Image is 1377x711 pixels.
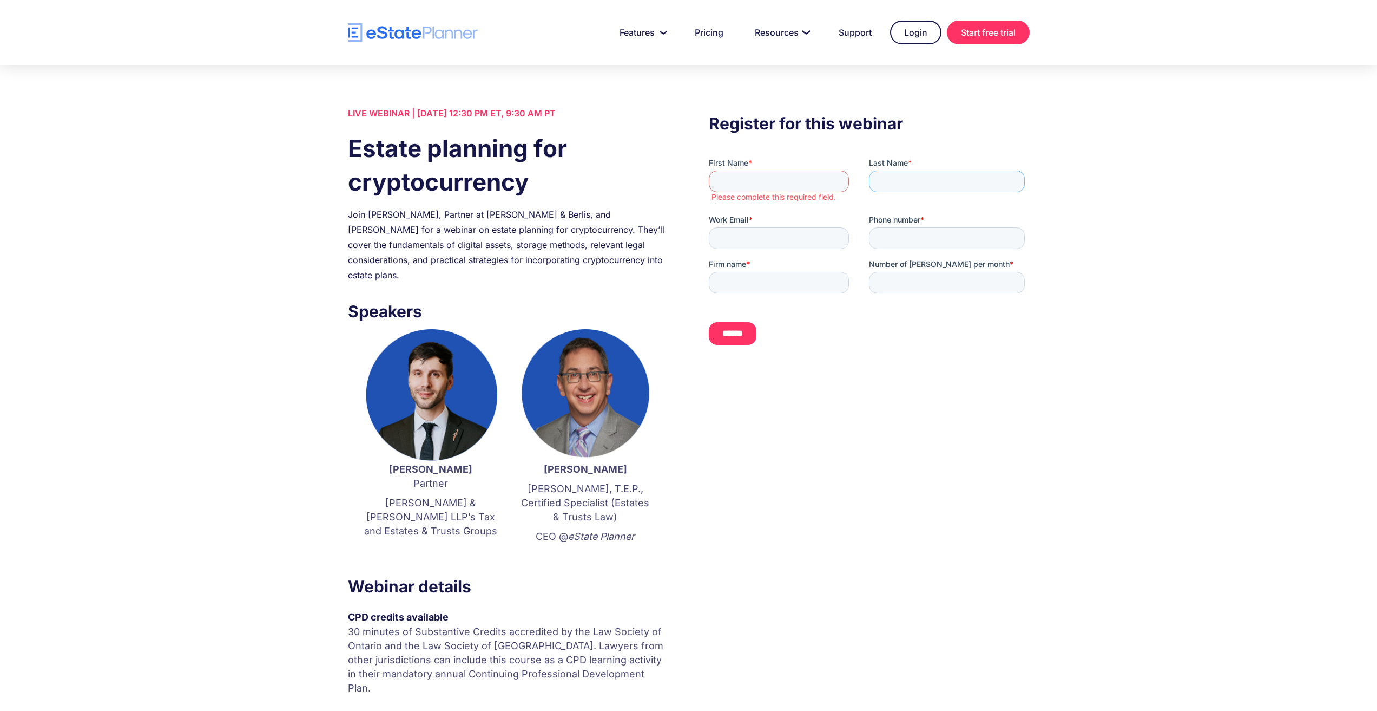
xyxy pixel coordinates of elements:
[348,625,668,695] p: 30 minutes of Substantive Credits accredited by the Law Society of Ontario and the Law Society of...
[890,21,941,44] a: Login
[348,574,668,599] h3: Webinar details
[709,158,1029,354] iframe: Form 0
[348,299,668,324] h3: Speakers
[568,531,635,542] em: eState Planner
[544,464,627,475] strong: [PERSON_NAME]
[742,22,820,43] a: Resources
[348,611,449,623] strong: CPD credits available
[607,22,676,43] a: Features
[364,462,497,491] p: Partner
[348,207,668,283] div: Join [PERSON_NAME], Partner at [PERSON_NAME] & Berlis, and [PERSON_NAME] for a webinar on estate ...
[519,530,652,544] p: CEO @
[348,23,478,42] a: home
[947,21,1030,44] a: Start free trial
[682,22,736,43] a: Pricing
[709,111,1029,136] h3: Register for this webinar
[519,549,652,563] p: ‍
[348,106,668,121] div: LIVE WEBINAR | [DATE] 12:30 PM ET, 9:30 AM PT
[389,464,472,475] strong: [PERSON_NAME]
[519,482,652,524] p: [PERSON_NAME], T.E.P., Certified Specialist (Estates & Trusts Law)
[826,22,885,43] a: Support
[364,496,497,538] p: [PERSON_NAME] & [PERSON_NAME] LLP’s Tax and Estates & Trusts Groups
[348,132,668,199] h1: Estate planning for cryptocurrency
